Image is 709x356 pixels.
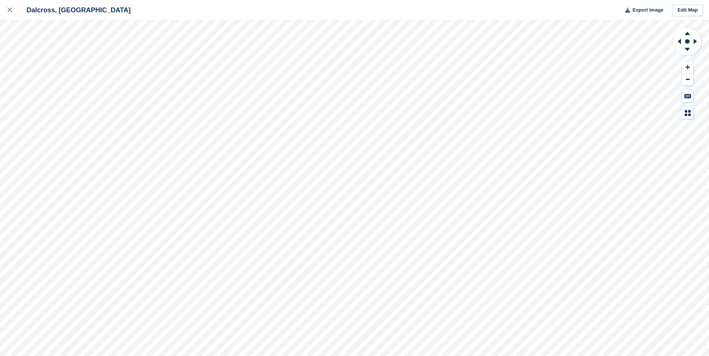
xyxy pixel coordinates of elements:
button: Zoom In [682,61,693,74]
button: Keyboard Shortcuts [682,90,693,102]
button: Export Image [621,4,663,16]
button: Map Legend [682,107,693,119]
a: Edit Map [672,4,703,16]
span: Export Image [632,6,663,14]
div: Dalcross, [GEOGRAPHIC_DATA] [20,6,130,15]
button: Zoom Out [682,74,693,86]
